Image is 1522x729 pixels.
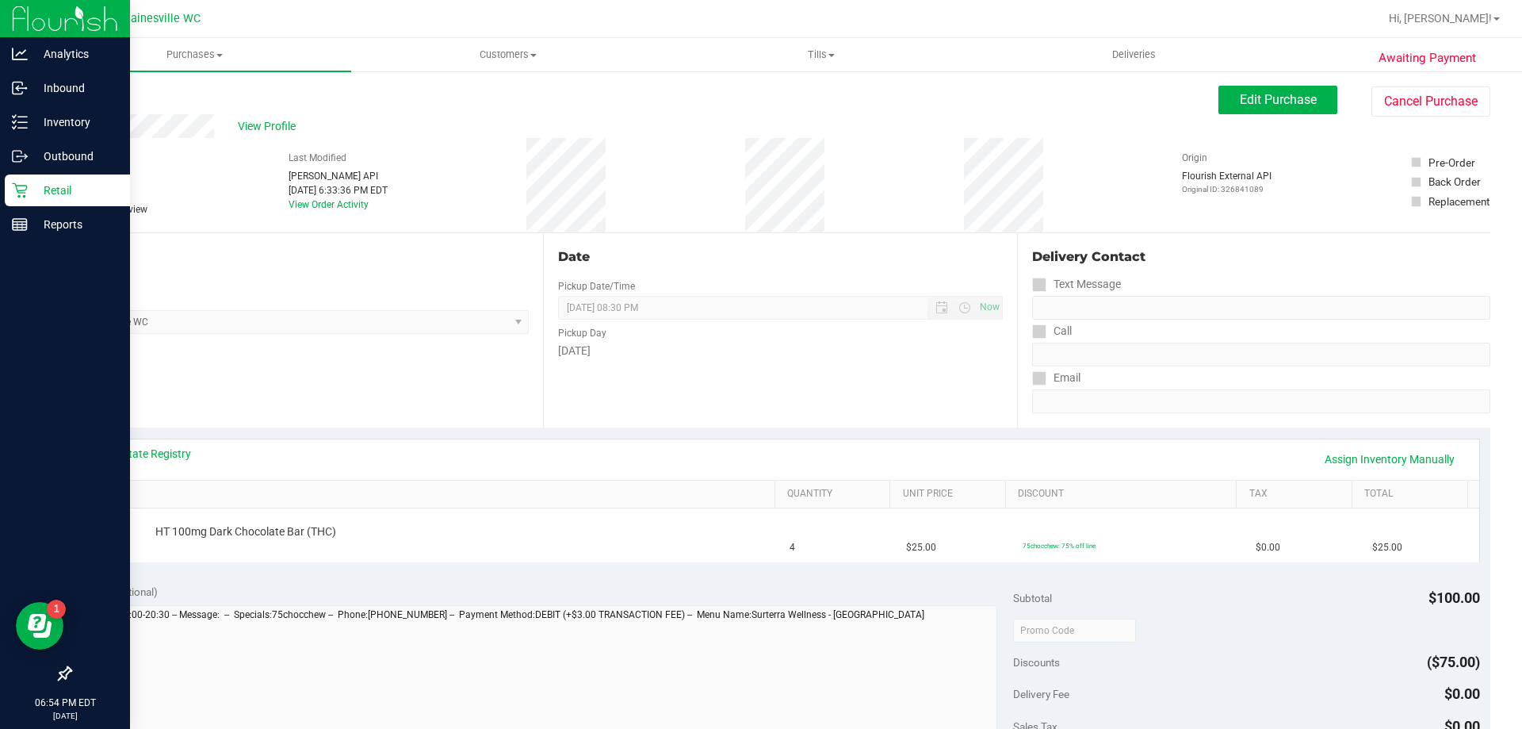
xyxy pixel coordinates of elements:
[28,44,123,63] p: Analytics
[1249,488,1346,501] a: Tax
[977,38,1291,71] a: Deliveries
[903,488,1000,501] a: Unit Price
[47,600,66,619] iframe: Resource center unread badge
[1032,320,1072,343] label: Call
[787,488,884,501] a: Quantity
[1428,174,1481,190] div: Back Order
[94,488,768,501] a: SKU
[1032,247,1490,267] div: Delivery Contact
[96,446,191,462] a: View State Registry
[1372,540,1402,555] span: $25.00
[1371,86,1490,117] button: Cancel Purchase
[28,215,123,234] p: Reports
[1013,619,1136,643] input: Promo Code
[28,79,123,98] p: Inbound
[1091,48,1177,62] span: Deliveries
[1428,155,1475,171] div: Pre-Order
[1428,589,1480,606] span: $100.00
[38,38,351,71] a: Purchases
[790,540,795,555] span: 4
[1032,366,1080,389] label: Email
[1182,183,1272,195] p: Original ID: 326841089
[1256,540,1280,555] span: $0.00
[1013,592,1052,604] span: Subtotal
[12,46,28,62] inline-svg: Analytics
[155,524,336,539] span: HT 100mg Dark Chocolate Bar (THC)
[1013,688,1069,700] span: Delivery Fee
[558,279,635,294] label: Pickup Date/Time
[12,182,28,198] inline-svg: Retail
[289,183,388,198] div: [DATE] 6:33:36 PM EDT
[1240,92,1317,107] span: Edit Purchase
[1379,49,1476,67] span: Awaiting Payment
[1428,194,1489,209] div: Replacement
[1314,446,1465,473] a: Assign Inventory Manually
[352,48,663,62] span: Customers
[12,148,28,164] inline-svg: Outbound
[289,169,388,183] div: [PERSON_NAME] API
[558,326,606,340] label: Pickup Day
[12,80,28,96] inline-svg: Inbound
[1427,654,1480,670] span: ($75.00)
[7,710,123,722] p: [DATE]
[123,12,201,25] span: Gainesville WC
[12,217,28,232] inline-svg: Reports
[1218,86,1337,114] button: Edit Purchase
[289,199,369,210] a: View Order Activity
[906,540,936,555] span: $25.00
[1023,542,1096,550] span: 75chocchew: 75% off line
[1364,488,1461,501] a: Total
[16,602,63,650] iframe: Resource center
[1032,343,1490,366] input: Format: (999) 999-9999
[1389,12,1492,25] span: Hi, [PERSON_NAME]!
[1444,685,1480,702] span: $0.00
[1032,296,1490,320] input: Format: (999) 999-9999
[558,343,1002,359] div: [DATE]
[351,38,664,71] a: Customers
[664,38,977,71] a: Tills
[238,118,301,135] span: View Profile
[7,696,123,710] p: 06:54 PM EDT
[12,114,28,130] inline-svg: Inventory
[28,181,123,200] p: Retail
[70,247,529,267] div: Location
[1018,488,1230,501] a: Discount
[1182,151,1207,165] label: Origin
[28,147,123,166] p: Outbound
[28,113,123,132] p: Inventory
[558,247,1002,267] div: Date
[665,48,977,62] span: Tills
[1032,273,1121,296] label: Text Message
[38,48,351,62] span: Purchases
[1182,169,1272,195] div: Flourish External API
[289,151,346,165] label: Last Modified
[1013,648,1060,677] span: Discounts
